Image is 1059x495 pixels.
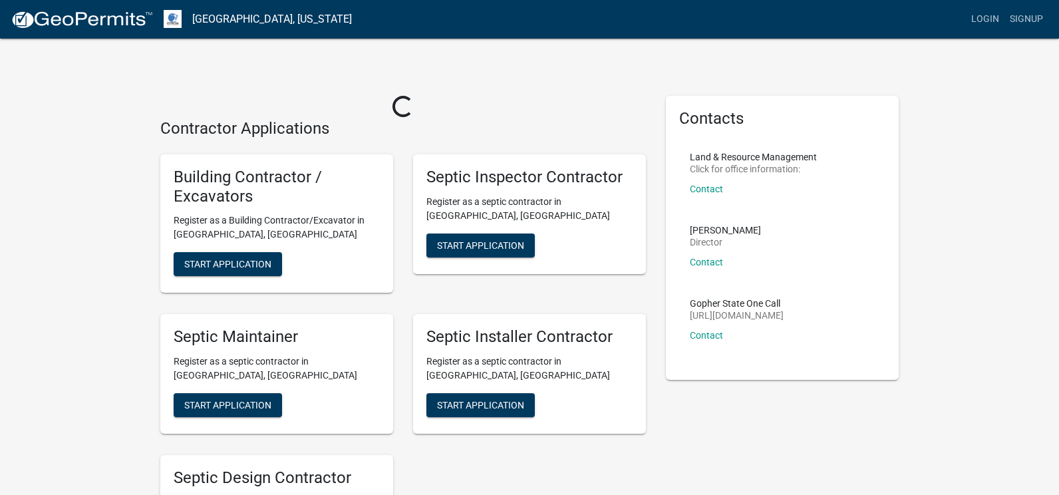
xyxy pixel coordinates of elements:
p: Register as a Building Contractor/Excavator in [GEOGRAPHIC_DATA], [GEOGRAPHIC_DATA] [174,214,380,242]
a: Contact [690,257,723,267]
a: Login [966,7,1004,32]
h5: Septic Maintainer [174,327,380,347]
p: Click for office information: [690,164,817,174]
p: Register as a septic contractor in [GEOGRAPHIC_DATA], [GEOGRAPHIC_DATA] [426,195,633,223]
p: [PERSON_NAME] [690,226,761,235]
span: Start Application [184,259,271,269]
a: Signup [1004,7,1048,32]
span: Start Application [437,240,524,250]
img: Otter Tail County, Minnesota [164,10,182,28]
h5: Septic Inspector Contractor [426,168,633,187]
p: Register as a septic contractor in [GEOGRAPHIC_DATA], [GEOGRAPHIC_DATA] [426,355,633,383]
a: Contact [690,184,723,194]
h4: Contractor Applications [160,119,646,138]
h5: Contacts [679,109,885,128]
a: [GEOGRAPHIC_DATA], [US_STATE] [192,8,352,31]
p: Director [690,238,761,247]
p: Register as a septic contractor in [GEOGRAPHIC_DATA], [GEOGRAPHIC_DATA] [174,355,380,383]
p: [URL][DOMAIN_NAME] [690,311,784,320]
h5: Septic Design Contractor [174,468,380,488]
h5: Building Contractor / Excavators [174,168,380,206]
h5: Septic Installer Contractor [426,327,633,347]
span: Start Application [184,400,271,411]
button: Start Application [174,252,282,276]
p: Land & Resource Management [690,152,817,162]
a: Contact [690,330,723,341]
button: Start Application [426,234,535,257]
span: Start Application [437,400,524,411]
p: Gopher State One Call [690,299,784,308]
button: Start Application [426,393,535,417]
button: Start Application [174,393,282,417]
